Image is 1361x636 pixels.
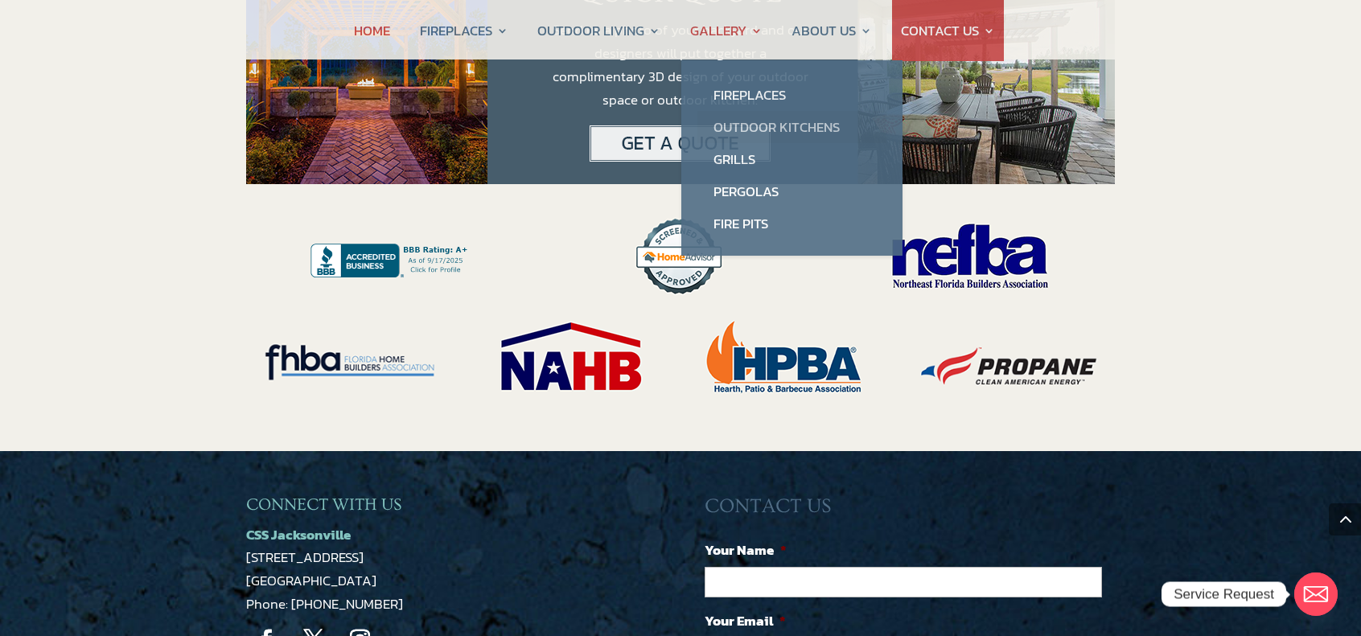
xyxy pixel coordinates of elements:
[705,612,786,630] label: Your Email
[680,306,892,407] img: badges_HPBA
[310,244,471,277] img: Construction Solutions & Supply, LLC BBB Business Review
[609,206,751,306] img: badges_HomeAdvisor
[697,143,886,175] a: Grills
[898,317,1115,408] img: badges_Propane
[590,125,771,162] img: Get a Quote for pergola or outdoor kitchens in Jacksonville
[246,547,364,568] a: [STREET_ADDRESS]
[246,495,401,514] span: CONNECT WITH US
[246,593,403,614] a: Phone: [PHONE_NUMBER]
[1294,572,1338,616] a: Email
[866,206,1073,306] img: badges_NEFBA
[552,18,809,125] p: Send us a photo of your backyard and our designers will put together a complimentary 3D design of...
[697,175,886,207] a: Pergolas
[474,306,671,407] img: badges_NAHB
[697,207,886,240] a: Fire Pits
[246,306,463,405] img: badges_FHBA
[705,494,1115,527] h3: CONTACT US
[705,541,787,559] label: Your Name
[246,570,376,591] a: [GEOGRAPHIC_DATA]
[697,79,886,111] a: Fireplaces
[246,524,351,545] a: CSS Jacksonville
[697,111,886,143] a: Outdoor Kitchens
